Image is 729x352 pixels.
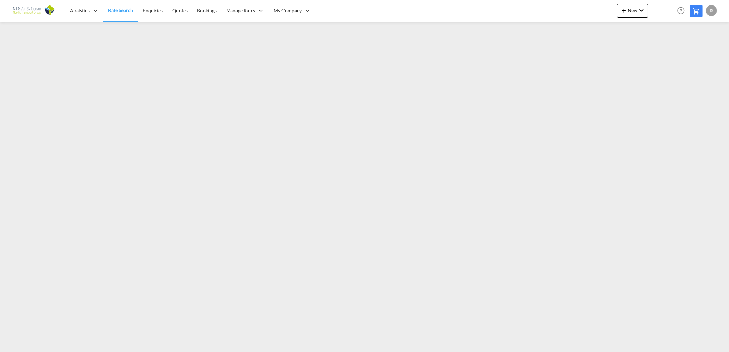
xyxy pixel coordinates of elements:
[617,4,648,18] button: icon-plus 400-fgNewicon-chevron-down
[706,5,717,16] div: R
[10,3,57,19] img: 3755d540b01311ec8f4e635e801fad27.png
[274,7,302,14] span: My Company
[675,5,687,16] span: Help
[675,5,690,17] div: Help
[197,8,217,13] span: Bookings
[143,8,163,13] span: Enquiries
[637,6,646,14] md-icon: icon-chevron-down
[172,8,187,13] span: Quotes
[108,7,133,13] span: Rate Search
[620,6,628,14] md-icon: icon-plus 400-fg
[70,7,90,14] span: Analytics
[226,7,255,14] span: Manage Rates
[620,8,646,13] span: New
